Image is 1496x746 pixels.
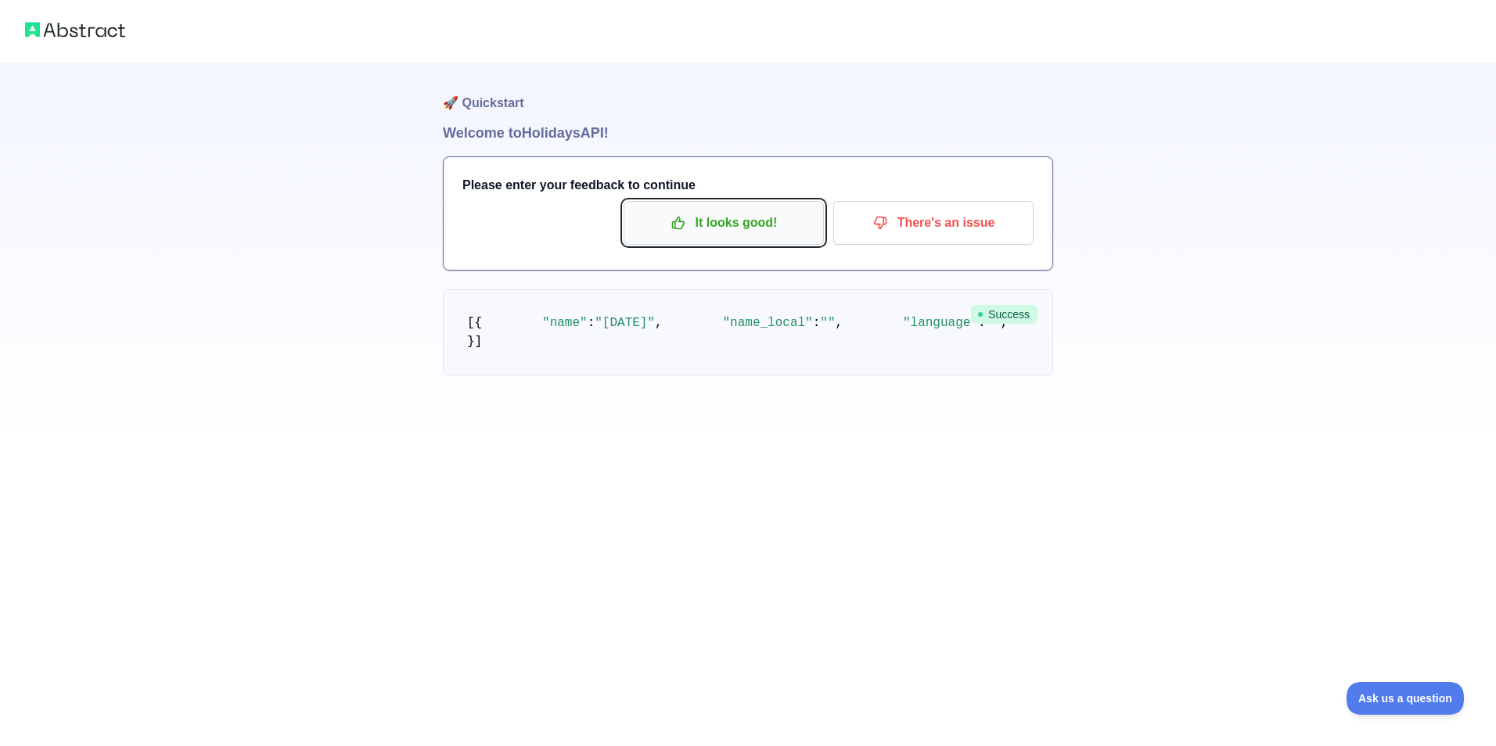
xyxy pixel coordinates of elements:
iframe: Toggle Customer Support [1347,682,1465,715]
span: : [813,316,821,330]
p: There's an issue [845,210,1022,236]
span: , [655,316,663,330]
button: There's an issue [833,201,1034,245]
span: "name" [542,316,588,330]
p: It looks good! [635,210,812,236]
span: : [588,316,595,330]
span: "language" [903,316,978,330]
h1: Welcome to Holidays API! [443,122,1053,144]
span: Success [971,305,1037,324]
img: Abstract logo [25,19,125,41]
span: "[DATE]" [595,316,655,330]
h3: Please enter your feedback to continue [462,176,1034,195]
h1: 🚀 Quickstart [443,63,1053,122]
button: It looks good! [624,201,824,245]
span: "name_local" [722,316,812,330]
span: , [836,316,843,330]
span: [ [467,316,475,330]
span: "" [820,316,835,330]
